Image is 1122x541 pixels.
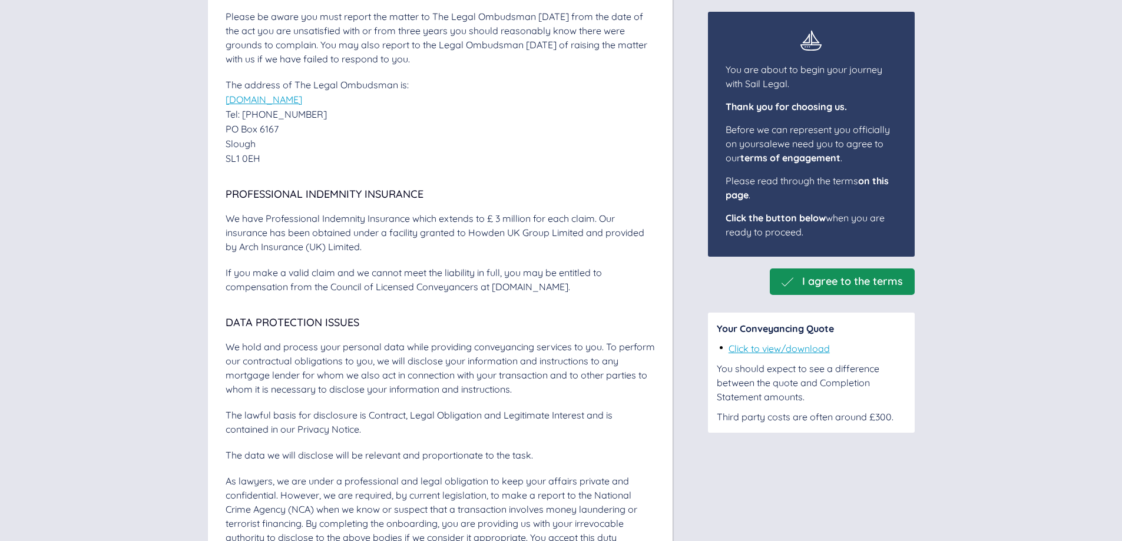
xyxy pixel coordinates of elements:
[717,361,906,404] div: You should expect to see a difference between the quote and Completion Statement amounts.
[802,276,903,288] span: I agree to the terms
[226,408,655,436] div: The lawful basis for disclosure is Contract, Legal Obligation and Legitimate Interest and is cont...
[226,122,655,136] div: PO Box 6167
[729,343,830,354] a: Click to view/download
[226,94,302,105] a: [DOMAIN_NAME]
[717,410,906,424] div: Third party costs are often around £300.
[726,101,847,112] span: Thank you for choosing us.
[226,316,359,329] span: Data Protection Issues
[717,323,834,334] span: Your Conveyancing Quote
[226,9,655,66] div: Please be aware you must report the matter to The Legal Ombudsman [DATE] from the date of the act...
[226,448,655,462] div: The data we will disclose will be relevant and proportionate to the task.
[226,137,655,151] div: Slough
[226,151,655,165] div: SL1 0EH
[726,212,885,238] span: when you are ready to proceed.
[726,64,882,89] span: You are about to begin your journey with Sail Legal.
[726,212,826,224] span: Click the button below
[226,211,655,254] div: We have Professional Indemnity Insurance which extends to £ 3 million for each claim. Our insuran...
[226,187,423,201] span: Professional Indemnity Insurance
[226,340,655,396] div: We hold and process your personal data while providing conveyancing services to you. To perform o...
[740,152,840,164] span: terms of engagement
[726,124,890,164] span: Before we can represent you officially on your sale we need you to agree to our .
[226,78,655,92] div: The address of The Legal Ombudsman is:
[226,265,655,294] div: If you make a valid claim and we cannot meet the liability in full, you may be entitled to compen...
[226,107,655,121] div: Tel: [PHONE_NUMBER]
[726,175,889,201] span: Please read through the terms .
